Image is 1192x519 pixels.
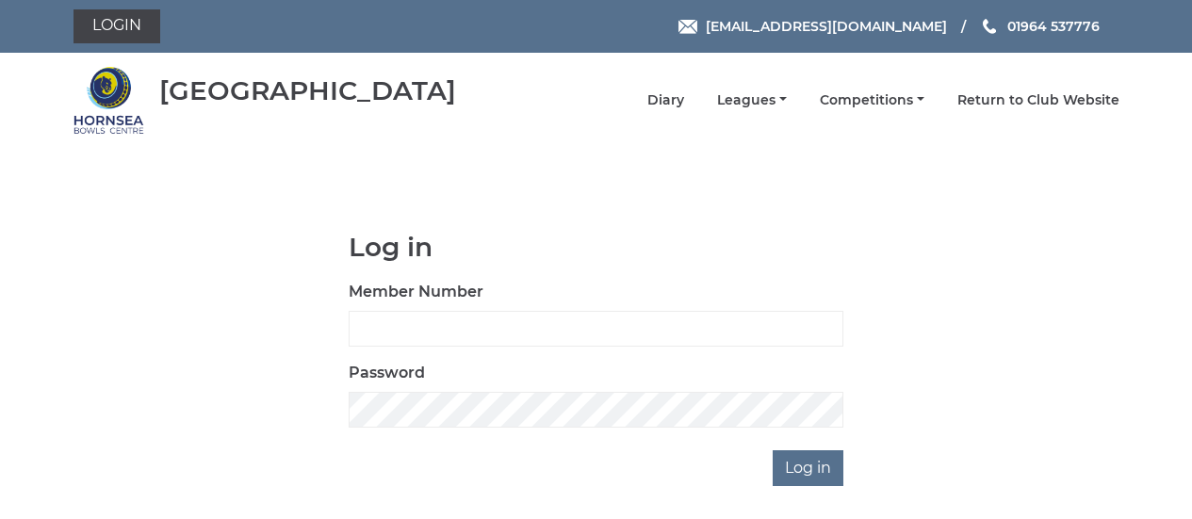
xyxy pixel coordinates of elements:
[647,91,684,109] a: Diary
[73,9,160,43] a: Login
[159,76,456,105] div: [GEOGRAPHIC_DATA]
[349,233,843,262] h1: Log in
[706,18,947,35] span: [EMAIL_ADDRESS][DOMAIN_NAME]
[983,19,996,34] img: Phone us
[349,362,425,384] label: Password
[773,450,843,486] input: Log in
[820,91,924,109] a: Competitions
[678,16,947,37] a: Email [EMAIL_ADDRESS][DOMAIN_NAME]
[349,281,483,303] label: Member Number
[73,65,144,136] img: Hornsea Bowls Centre
[980,16,1100,37] a: Phone us 01964 537776
[717,91,787,109] a: Leagues
[678,20,697,34] img: Email
[1007,18,1100,35] span: 01964 537776
[957,91,1119,109] a: Return to Club Website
